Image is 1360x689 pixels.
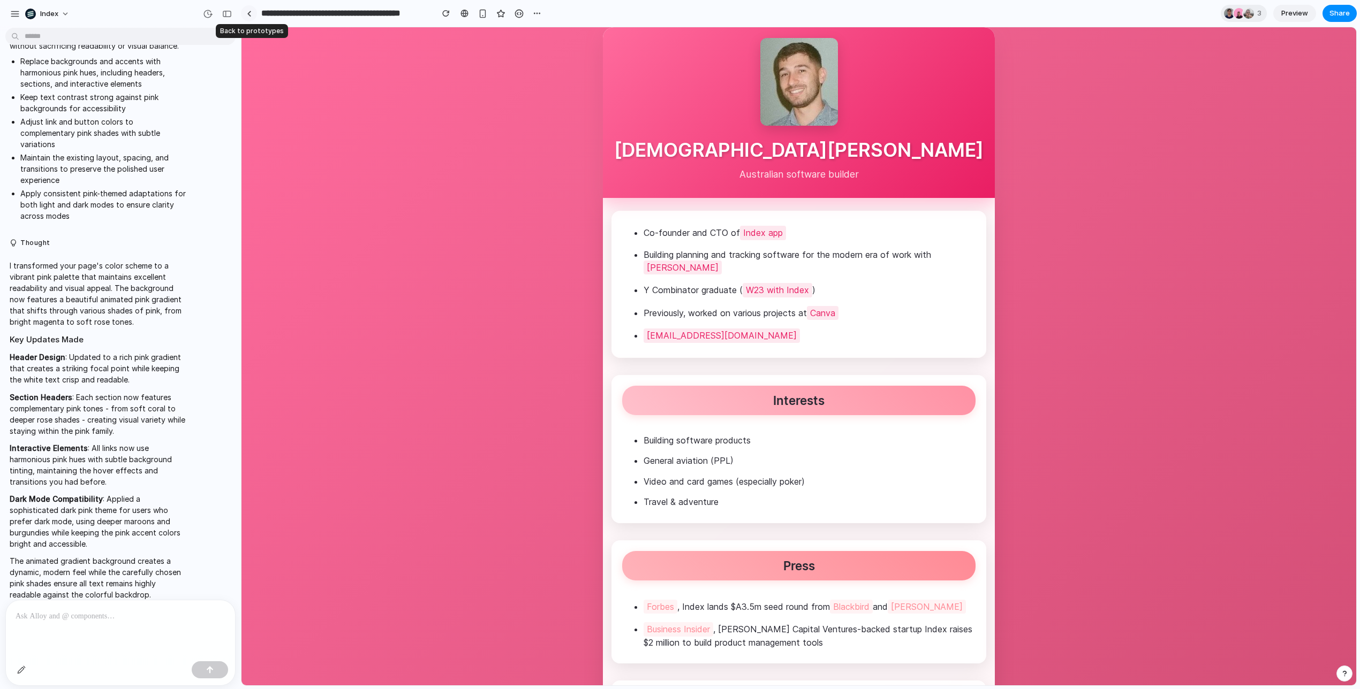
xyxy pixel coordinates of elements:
a: Business Insider [402,595,472,609]
img: Christian Iacullo [519,11,596,98]
li: Video and card games (especially poker) [402,444,734,464]
p: : Updated to a rich pink gradient that creates a striking focal point while keeping the white tex... [10,351,188,385]
strong: Header Design [10,353,65,362]
p: : Applied a sophisticated dark pink theme for users who prefer dark mode, using deeper maroons an... [10,493,188,549]
a: [PERSON_NAME] [646,572,724,586]
a: Index app [498,198,545,212]
h2: Press [381,524,734,553]
button: Share [1323,5,1357,22]
li: Co-founder and CTO of [402,194,734,217]
li: Maintain the existing layout, spacing, and transitions to preserve the polished user experience [20,152,188,186]
a: Preview [1273,5,1316,22]
a: [EMAIL_ADDRESS][DOMAIN_NAME] [402,301,558,315]
li: , Index lands $A3.5m seed round from and [402,568,734,591]
p: : Each section now features complementary pink tones - from soft coral to deeper rose shades - cr... [10,392,188,437]
li: Adjust link and button colors to complementary pink shades with subtle variations [20,116,188,150]
li: General aviation (PPL) [402,423,734,443]
a: Blackbird [588,572,631,586]
li: Travel & adventure [402,464,734,485]
a: Canva [565,279,597,293]
span: 3 [1257,8,1265,19]
div: Back to prototypes [216,24,288,38]
li: Keep text contrast strong against pink backgrounds for accessibility [20,91,188,114]
p: The animated gradient background creates a dynamic, modern feel while the carefully chosen pink s... [10,555,188,600]
span: Share [1329,8,1350,19]
a: [PERSON_NAME] [402,233,480,247]
div: 3 [1221,5,1267,22]
button: Index [21,5,75,22]
p: : All links now use harmonious pink hues with subtle background tinting, maintaining the hover ef... [10,442,188,487]
span: Index [40,9,58,19]
li: Replace backgrounds and accents with harmonious pink hues, including headers, sections, and inter... [20,56,188,89]
li: Apply consistent pink-themed adaptations for both light and dark modes to ensure clarity across m... [20,188,188,221]
p: I transformed your page's color scheme to a vibrant pink palette that maintains excellent readabi... [10,260,188,327]
strong: Section Headers [10,393,72,402]
h2: Key Updates Made [10,334,188,346]
a: Forbes [402,572,436,586]
strong: Interactive Elements [10,443,88,453]
h2: Interests [381,358,734,388]
li: Building planning and tracking software for the modern era of work with [402,217,734,252]
a: W23 with Index [501,256,571,270]
li: Previously, worked on various projects at [402,274,734,297]
li: , [PERSON_NAME] Capital Ventures-backed startup Index raises $2 million to build product manageme... [402,591,734,625]
h1: [DEMOGRAPHIC_DATA][PERSON_NAME] [361,110,753,136]
span: Preview [1281,8,1308,19]
li: Building software products [402,403,734,423]
li: Y Combinator graduate ( ) [402,251,734,274]
strong: Dark Mode Compatibility [10,494,103,503]
span: Australian software builder [361,141,753,160]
